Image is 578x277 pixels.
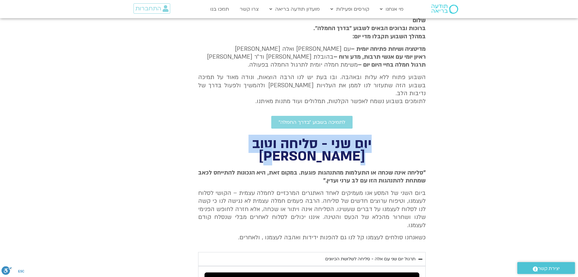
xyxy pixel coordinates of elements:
[517,262,575,274] a: יצירת קשר
[431,5,458,14] img: תודעה בריאה
[325,255,415,263] div: תרגול יום שני עם אלה - סליחה לשלושת הכיוונים
[198,45,426,69] p: עם [PERSON_NAME] ואלה [PERSON_NAME] בהובלת [PERSON_NAME] וד״ר [PERSON_NAME] משימת חמלה יומית לתרג...
[198,73,426,106] p: השבוע פתוח ללא עלות ובאהבה. ובו בעת יש לנו הרבה הוצאות, ונודה מאוד על תמיכה בשבוע הזה שתעזור לנו ...
[198,169,426,185] span: "סליחה אינה שכחה או התעלמות מהתנהגות פוגעת. במקום זאת, היא הנכונות להתייחס לכאב שמתחת להתנהגות הז...
[207,3,232,15] a: תמכו בנו
[538,265,560,273] span: יצירת קשר
[198,138,426,163] h2: יום שני - סליחה וטוב [PERSON_NAME]
[271,116,353,129] a: לתמיכה בשבוע ״בדרך החמלה״
[266,3,323,15] a: מועדון תודעה בריאה
[313,24,426,40] strong: ברוכות וברוכים הבאים לשבוע ״בדרך החמלה״. במהלך השבוע תקבלו מדי יום:
[135,5,161,12] span: התחברות
[134,3,170,14] a: התחברות
[333,53,426,61] b: ראיון יומי עם אנשי תרבות, מדע ורוח –
[327,3,372,15] a: קורסים ופעילות
[237,3,262,15] a: צרו קשר
[377,3,407,15] a: מי אנחנו
[358,61,426,69] b: תרגול חמלה בחיי היום יום –
[351,45,426,53] strong: מדיטציה ושיחת פתיחה יומית –
[198,189,426,229] span: ביום השני של המסע אנו מעמיקים לאחד האתגרים המרכזיים לחמלה עצמית – הקושי לסלוח לעצמנו, וטיפוח ערוצ...
[198,234,426,241] p: כשאנחנו סולחים לעצמנו קל לנו גם להפנות ידידות ואהבה לעצמנו , ולאחרים.
[413,16,426,24] strong: שלום
[279,119,345,125] span: לתמיכה בשבוע ״בדרך החמלה״
[198,252,426,266] summary: תרגול יום שני עם אלה - סליחה לשלושת הכיוונים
